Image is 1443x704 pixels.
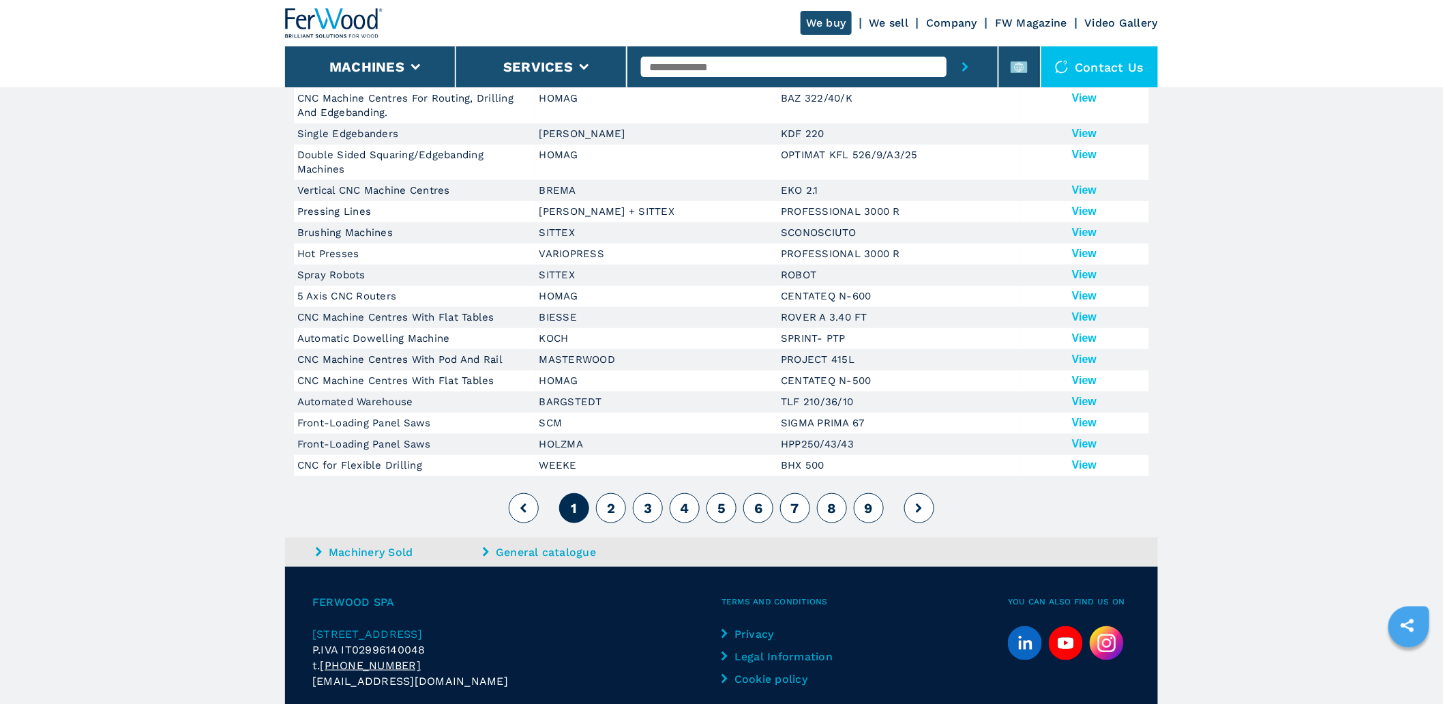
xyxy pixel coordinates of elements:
p: PROJECT 415L [781,353,1016,367]
p: ROVER A 3.40 FT [781,310,1016,325]
p: CNC Machine Centres For Routing, Drilling And Edgebanding. [297,91,533,120]
tcxspan: Call +39 0172 474073 via 3CX [321,659,421,672]
button: View [1072,311,1097,323]
p: SPRINT- PTP [781,332,1016,346]
span: You can also find us on [1008,594,1131,610]
button: 7 [780,493,810,523]
p: Pressing Lines [297,205,533,219]
p: VARIOPRESS [539,247,775,261]
button: View [1072,417,1097,429]
p: KDF 220 [781,127,1016,141]
button: View [1072,149,1097,161]
button: 8 [817,493,847,523]
p: PROFESSIONAL 3000 R [781,205,1016,219]
span: 1 [571,500,577,516]
p: Single Edgebanders [297,127,533,141]
a: linkedin [1008,626,1042,660]
p: HOMAG [539,148,775,162]
a: Company [926,16,977,29]
p: [PERSON_NAME] + SITTEX [539,205,775,219]
span: [STREET_ADDRESS] [312,628,422,641]
p: BIESSE [539,310,775,325]
span: 4 [680,500,689,516]
p: OPTIMAT KFL 526/9/A3/25 [781,148,1016,162]
a: We sell [869,16,909,29]
span: P.IVA IT02996140048 [312,643,426,656]
button: View [1072,248,1097,260]
button: 3 [633,493,663,523]
a: Video Gallery [1085,16,1158,29]
button: Services [503,59,573,75]
p: CENTATEQ N-600 [781,289,1016,304]
button: 6 [743,493,773,523]
button: View [1072,205,1097,218]
span: 3 [644,500,652,516]
p: BAZ 322/40/K [781,91,1016,106]
a: Legal Information [721,649,835,664]
button: View [1072,438,1097,450]
button: 9 [854,493,884,523]
button: View [1072,128,1097,140]
iframe: Chat [1385,643,1433,694]
p: SITTEX [539,268,775,282]
p: SCONOSCIUTO [781,226,1016,240]
span: 9 [865,500,873,516]
button: 1 [559,493,589,523]
p: 5 Axis CNC Routers [297,289,533,304]
p: ROBOT [781,268,1016,282]
a: Machinery Sold [316,544,479,560]
div: t. [312,658,721,673]
p: EKO 2.1 [781,184,1016,198]
img: Contact us [1055,60,1069,74]
p: HOMAG [539,374,775,388]
p: KOCH [539,332,775,346]
p: BARGSTEDT [539,395,775,409]
button: 4 [670,493,700,523]
p: [PERSON_NAME] [539,127,775,141]
span: [EMAIL_ADDRESS][DOMAIN_NAME] [312,673,508,689]
p: HOLZMA [539,437,775,452]
p: MASTERWOOD [539,353,775,367]
a: FW Magazine [995,16,1067,29]
a: [STREET_ADDRESS] [312,626,721,642]
p: Automatic Dowelling Machine [297,332,533,346]
span: 2 [607,500,615,516]
a: Privacy [721,626,835,642]
button: 2 [596,493,626,523]
p: BREMA [539,184,775,198]
p: Spray Robots [297,268,533,282]
p: CNC for Flexible Drilling [297,458,533,473]
p: Front-Loading Panel Saws [297,416,533,430]
div: Contact us [1041,46,1159,87]
span: 6 [754,500,762,516]
p: SIGMA PRIMA 67 [781,416,1016,430]
img: Instagram [1090,626,1124,660]
p: SITTEX [539,226,775,240]
p: Brushing Machines [297,226,533,240]
span: 8 [827,500,836,516]
button: submit-button [947,46,984,87]
p: HOMAG [539,289,775,304]
span: Terms and Conditions [721,594,1008,610]
p: BHX 500 [781,458,1016,473]
span: 5 [717,500,726,516]
p: Double Sided Squaring/Edgebanding Machines [297,148,533,177]
button: 5 [706,493,737,523]
p: SCM [539,416,775,430]
p: HOMAG [539,91,775,106]
button: View [1072,92,1097,104]
p: Automated Warehouse [297,395,533,409]
button: View [1072,290,1097,302]
p: Front-Loading Panel Saws [297,437,533,452]
button: View [1072,184,1097,196]
span: 7 [791,500,799,516]
p: CNC Machine Centres With Pod And Rail [297,353,533,367]
button: View [1072,396,1097,408]
a: We buy [801,11,852,35]
p: Hot Presses [297,247,533,261]
span: Ferwood Spa [312,594,721,610]
button: View [1072,269,1097,281]
p: TLF 210/36/10 [781,395,1016,409]
p: CNC Machine Centres With Flat Tables [297,374,533,388]
button: Machines [329,59,404,75]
